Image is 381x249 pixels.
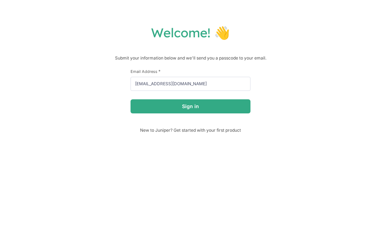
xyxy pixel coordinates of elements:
input: email@example.com [131,77,250,91]
h1: Welcome! 👋 [7,25,374,41]
p: Submit your information below and we'll send you a passcode to your email. [7,55,374,62]
span: New to Juniper? Get started with your first product [131,127,250,133]
span: This field is required. [158,69,161,74]
button: Sign in [131,99,250,113]
label: Email Address [131,69,250,74]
